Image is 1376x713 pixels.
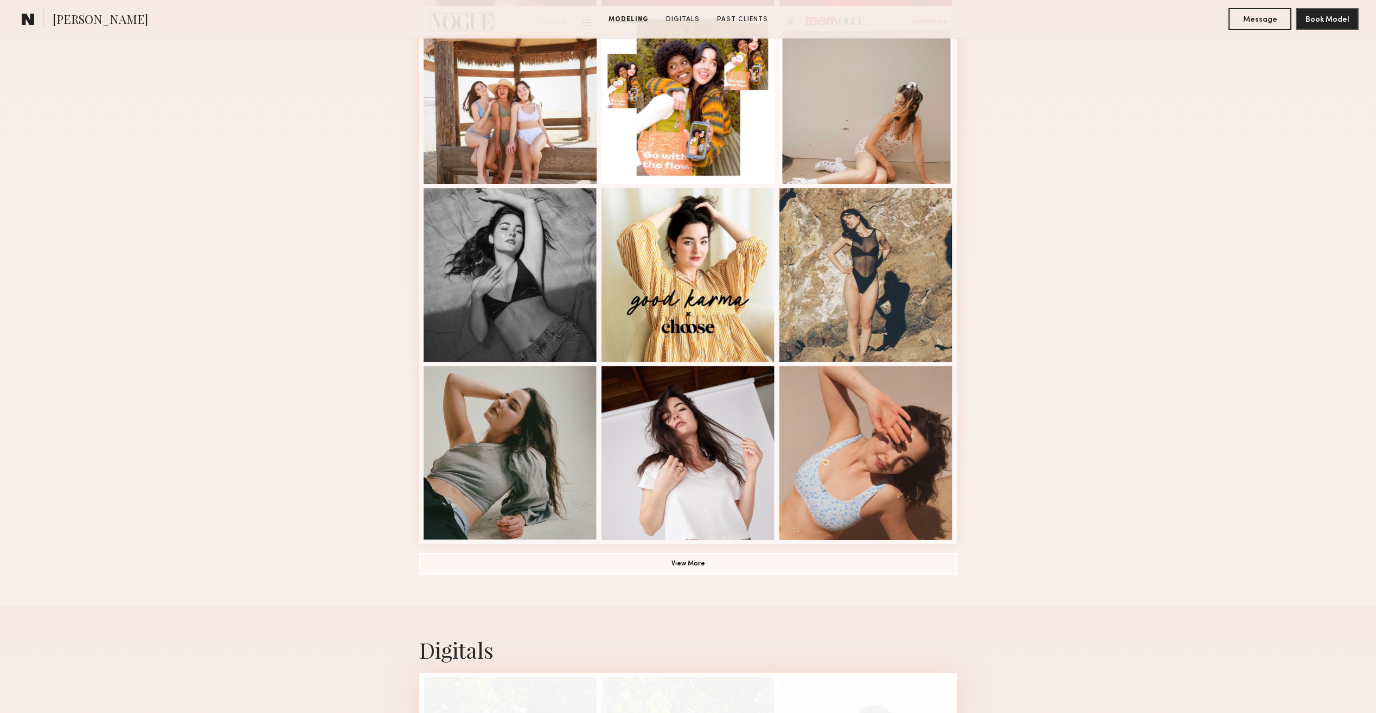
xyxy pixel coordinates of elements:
[1228,8,1291,30] button: Message
[1296,14,1359,23] a: Book Model
[419,553,957,575] button: View More
[713,15,772,24] a: Past Clients
[1296,8,1359,30] button: Book Model
[53,11,148,30] span: [PERSON_NAME]
[419,635,957,664] div: Digitals
[662,15,704,24] a: Digitals
[604,15,653,24] a: Modeling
